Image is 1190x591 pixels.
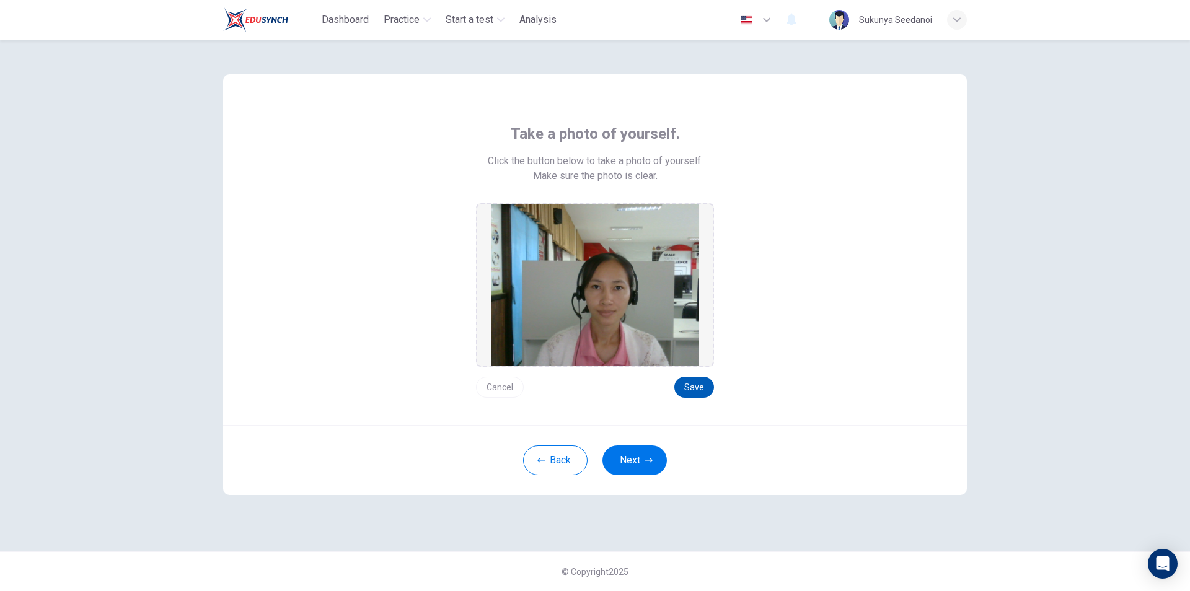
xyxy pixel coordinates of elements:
[223,7,317,32] a: Train Test logo
[602,445,667,475] button: Next
[384,12,420,27] span: Practice
[519,12,557,27] span: Analysis
[441,9,509,31] button: Start a test
[491,204,699,366] img: preview screemshot
[223,7,288,32] img: Train Test logo
[562,567,628,577] span: © Copyright 2025
[1148,549,1178,579] div: Open Intercom Messenger
[859,12,932,27] div: Sukunya Seedanoi
[674,377,714,398] button: Save
[523,445,588,475] button: Back
[533,169,658,183] span: Make sure the photo is clear.
[446,12,493,27] span: Start a test
[379,9,436,31] button: Practice
[476,377,524,398] button: Cancel
[322,12,369,27] span: Dashboard
[317,9,374,31] button: Dashboard
[514,9,562,31] button: Analysis
[739,15,754,25] img: en
[488,154,703,169] span: Click the button below to take a photo of yourself.
[829,10,849,30] img: Profile picture
[511,124,680,144] span: Take a photo of yourself.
